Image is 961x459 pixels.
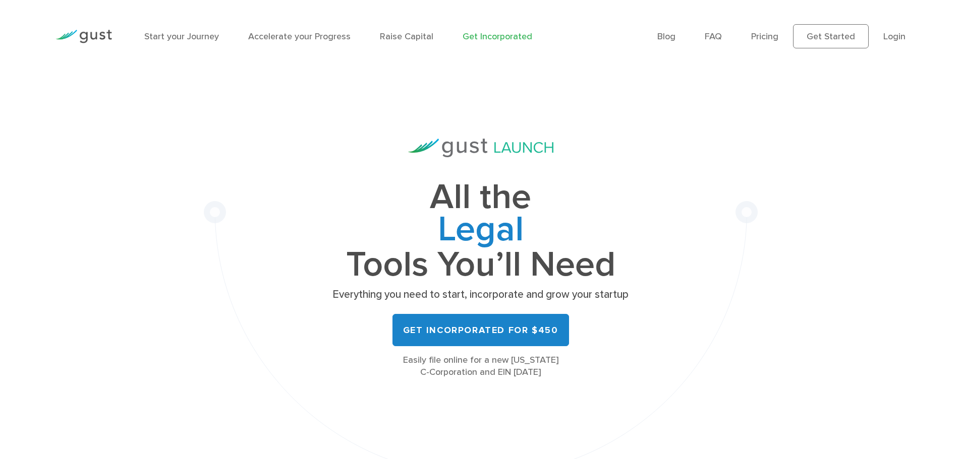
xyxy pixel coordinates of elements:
[657,31,675,42] a: Blog
[751,31,778,42] a: Pricing
[329,288,632,302] p: Everything you need to start, incorporate and grow your startup
[883,31,906,42] a: Login
[392,314,569,346] a: Get Incorporated for $450
[705,31,722,42] a: FAQ
[144,31,219,42] a: Start your Journey
[408,139,553,157] img: Gust Launch Logo
[55,30,112,43] img: Gust Logo
[380,31,433,42] a: Raise Capital
[329,214,632,249] span: Legal
[463,31,532,42] a: Get Incorporated
[329,181,632,281] h1: All the Tools You’ll Need
[793,24,869,48] a: Get Started
[329,354,632,378] div: Easily file online for a new [US_STATE] C-Corporation and EIN [DATE]
[248,31,351,42] a: Accelerate your Progress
